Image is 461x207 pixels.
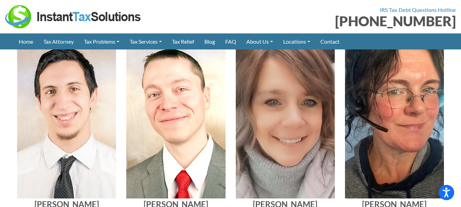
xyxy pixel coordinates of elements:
img: Elijah Woodman [17,28,116,198]
a: Instant Tax Solutions Logo [5,13,142,19]
a: Tax Problems [79,33,125,49]
img: Instant Tax Solutions Logo [5,5,142,28]
a: Tax Relief [167,33,199,49]
img: Brook Chilson [236,28,335,198]
a: Blog [199,33,220,49]
a: Home [14,33,38,49]
a: About Us [241,33,278,49]
div: [PHONE_NUMBER] [236,14,456,28]
img: Aleta Taylor [345,28,444,198]
img: Tom Burke [126,28,225,198]
strong: IRS Tax Debt Questions Hotline [380,6,456,13]
a: FAQ [220,33,241,49]
a: Tax Services [125,33,167,49]
a: Locations [278,33,315,49]
a: Contact [315,33,345,49]
a: Tax Attorney [38,33,79,49]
